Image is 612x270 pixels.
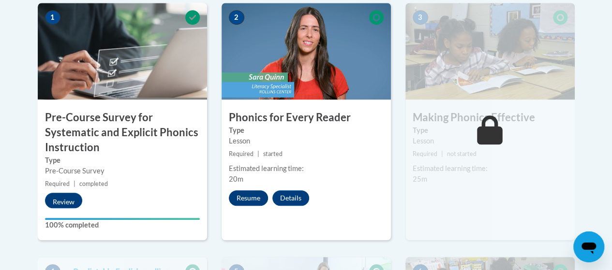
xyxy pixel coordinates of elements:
[441,150,443,157] font: |
[229,136,384,146] div: Lesson
[405,110,575,125] h3: Making Phonics Effective
[229,10,244,25] span: 2
[45,166,200,176] div: Pre-Course Survey
[447,150,477,157] span: not started
[38,3,207,99] img: Course Image
[413,175,427,183] span: 25m
[45,193,82,208] button: Review
[413,137,434,145] font: Lesson
[573,231,604,262] iframe: Button to launch messaging window
[257,150,259,157] span: |
[229,150,254,157] span: Required
[229,190,268,206] button: Resume
[45,221,99,229] font: 100% completed
[222,3,391,99] img: Course Image
[413,164,488,172] font: Estimated learning time:
[272,190,309,206] button: Details
[229,126,244,134] font: Type
[45,218,200,220] div: Your progress
[405,3,575,99] img: Course Image
[45,155,200,166] label: Type
[222,110,391,125] h3: Phonics for Every Reader
[38,110,207,155] h3: Pre-Course Survey for Systematic and Explicit Phonics Instruction
[74,180,75,187] span: |
[263,150,283,157] span: started
[53,197,75,205] font: Review
[45,180,70,187] span: Required
[229,163,384,174] div: Estimated learning time:
[45,10,60,25] span: 1
[79,180,108,187] span: completed
[413,126,428,134] font: Type
[229,175,243,183] span: 20m
[413,10,428,25] span: 3
[413,150,437,157] font: Required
